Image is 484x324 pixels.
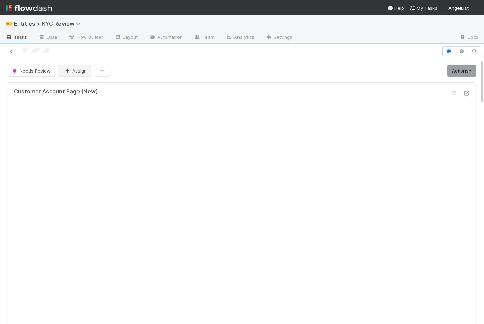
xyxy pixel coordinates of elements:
img: logo-inverted-e16ddd16eac7371096b0.svg [6,2,52,14]
div: Help [387,5,404,12]
button: Needs Review [8,65,55,77]
span: My Tasks [410,5,437,11]
span: Flow Builder [68,33,103,40]
a: Automation [143,32,188,43]
a: Data [33,32,63,43]
span: Tasks [6,33,27,40]
button: Assign [58,65,91,77]
a: Settings [260,32,298,43]
span: Entities > KYC Review [14,20,84,27]
a: Analytics [220,32,260,43]
span: AngelList [448,5,469,11]
span: Needs Review [11,68,51,74]
a: Actions [447,65,476,77]
a: Docs [454,32,484,43]
h5: Customer Account Page (New) [14,88,98,95]
a: Team [188,32,220,43]
a: Layout [109,32,143,43]
a: Flow Builder [63,32,109,43]
a: My Tasks [410,5,437,12]
span: 🎫 [6,21,13,27]
img: avatar_ec94f6e9-05c5-4d36-a6c8-d0cea77c3c29.png [471,5,478,12]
